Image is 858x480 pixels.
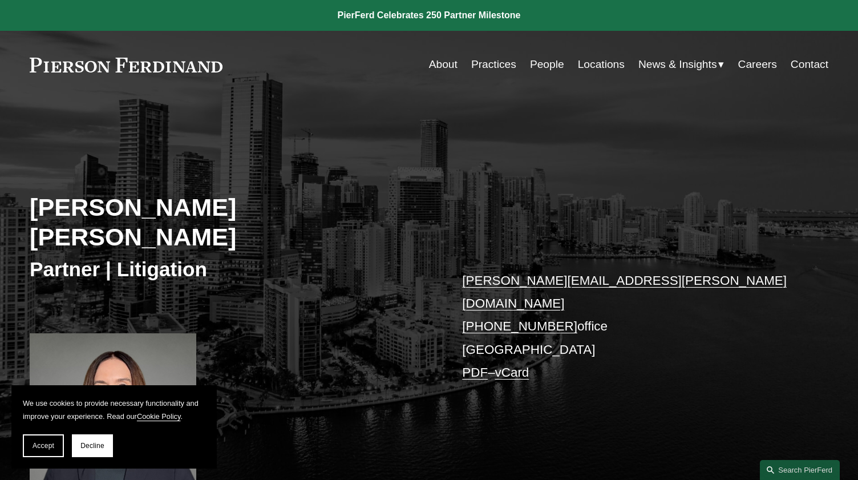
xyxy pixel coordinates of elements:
section: Cookie banner [11,385,217,469]
a: [PERSON_NAME][EMAIL_ADDRESS][PERSON_NAME][DOMAIN_NAME] [462,273,787,310]
a: About [429,54,458,75]
p: We use cookies to provide necessary functionality and improve your experience. Read our . [23,397,205,423]
a: Careers [738,54,777,75]
a: vCard [495,365,529,380]
a: folder dropdown [638,54,725,75]
a: People [530,54,564,75]
button: Decline [72,434,113,457]
span: News & Insights [638,55,717,75]
button: Accept [23,434,64,457]
a: Locations [578,54,625,75]
a: Practices [471,54,516,75]
a: [PHONE_NUMBER] [462,319,577,333]
h3: Partner | Litigation [30,257,429,282]
span: Accept [33,442,54,450]
a: Cookie Policy [137,412,181,421]
p: office [GEOGRAPHIC_DATA] – [462,269,795,385]
a: PDF [462,365,488,380]
span: Decline [80,442,104,450]
h2: [PERSON_NAME] [PERSON_NAME] [30,192,429,252]
a: Search this site [760,460,840,480]
a: Contact [791,54,828,75]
